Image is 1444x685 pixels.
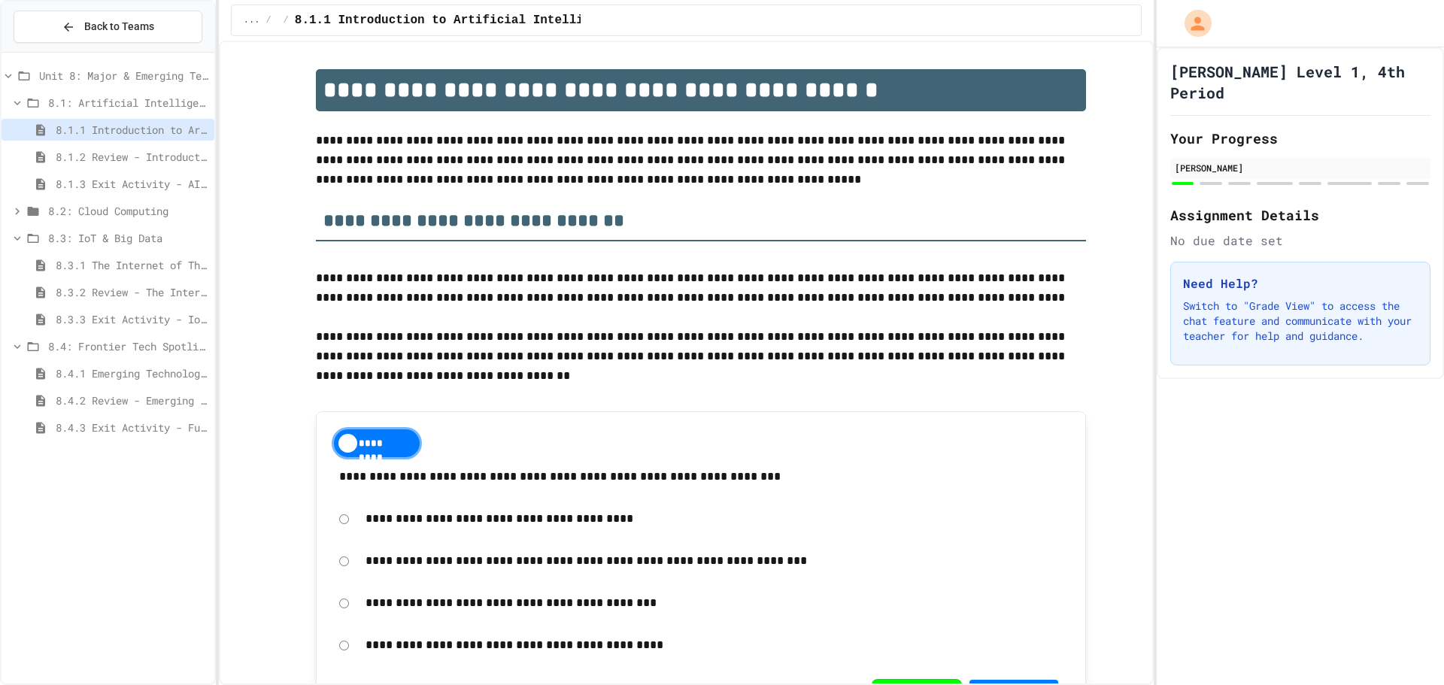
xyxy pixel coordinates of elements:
span: 8.1: Artificial Intelligence Basics [48,95,208,111]
span: 8.4.3 Exit Activity - Future Tech Challenge [56,420,208,435]
h2: Assignment Details [1170,205,1430,226]
span: 8.1.2 Review - Introduction to Artificial Intelligence [56,149,208,165]
h2: Your Progress [1170,128,1430,149]
span: 8.3.2 Review - The Internet of Things and Big Data [56,284,208,300]
span: 8.3: IoT & Big Data [48,230,208,246]
span: Unit 8: Major & Emerging Technologies [39,68,208,83]
span: / [265,14,271,26]
div: My Account [1169,6,1215,41]
span: ... [244,14,260,26]
span: Back to Teams [84,19,154,35]
h1: [PERSON_NAME] Level 1, 4th Period [1170,61,1430,103]
div: No due date set [1170,232,1430,250]
span: 8.2: Cloud Computing [48,203,208,219]
span: 8.1.1 Introduction to Artificial Intelligence [295,11,620,29]
span: 8.4.2 Review - Emerging Technologies: Shaping Our Digital Future [56,393,208,408]
h3: Need Help? [1183,274,1418,292]
span: 8.1.3 Exit Activity - AI Detective [56,176,208,192]
span: 8.3.1 The Internet of Things and Big Data: Our Connected Digital World [56,257,208,273]
span: 8.4.1 Emerging Technologies: Shaping Our Digital Future [56,365,208,381]
span: 8.4: Frontier Tech Spotlight [48,338,208,354]
div: [PERSON_NAME] [1175,161,1426,174]
span: / [284,14,289,26]
p: Switch to "Grade View" to access the chat feature and communicate with your teacher for help and ... [1183,299,1418,344]
button: Back to Teams [14,11,202,43]
span: 8.1.1 Introduction to Artificial Intelligence [56,122,208,138]
span: 8.3.3 Exit Activity - IoT Data Detective Challenge [56,311,208,327]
